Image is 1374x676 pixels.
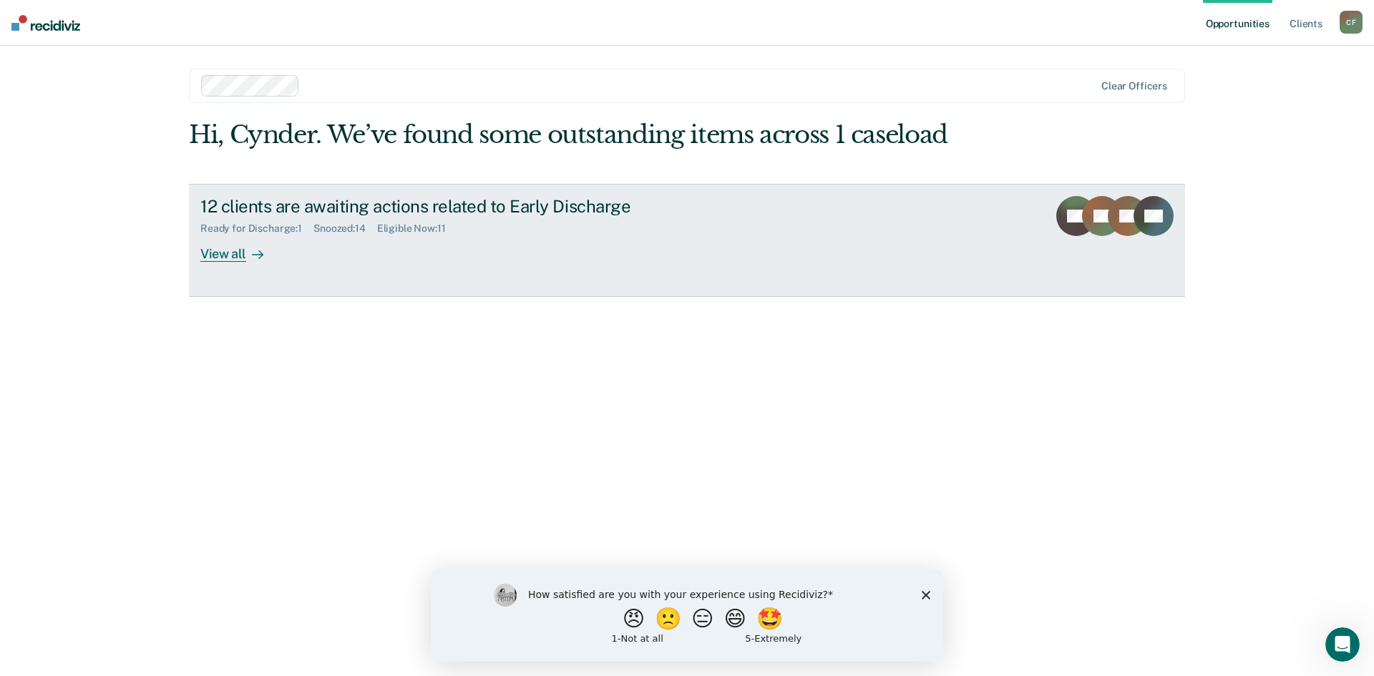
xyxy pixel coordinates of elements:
iframe: Survey by Kim from Recidiviz [431,569,943,662]
div: 12 clients are awaiting actions related to Early Discharge [200,196,703,217]
img: Recidiviz [11,15,80,31]
div: Hi, Cynder. We’ve found some outstanding items across 1 caseload [189,120,986,150]
div: C F [1340,11,1363,34]
button: CF [1340,11,1363,34]
div: View all [200,234,281,262]
div: Eligible Now : 11 [377,222,457,235]
div: Ready for Discharge : 1 [200,222,313,235]
div: Clear officers [1101,80,1167,92]
a: 12 clients are awaiting actions related to Early DischargeReady for Discharge:1Snoozed:14Eligible... [189,184,1185,297]
iframe: Intercom live chat [1325,627,1360,662]
div: Snoozed : 14 [313,222,377,235]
